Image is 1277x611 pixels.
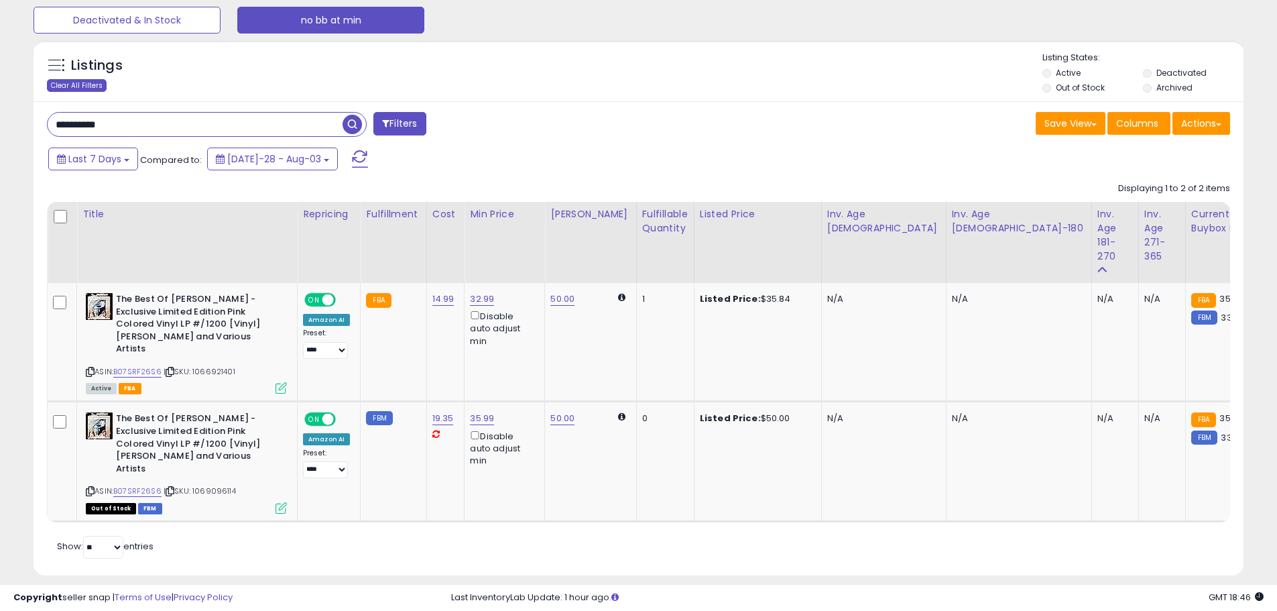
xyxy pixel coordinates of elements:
[1191,412,1216,427] small: FBA
[700,412,761,425] b: Listed Price:
[827,412,936,425] div: N/A
[1209,591,1264,604] span: 2025-08-11 18:46 GMT
[1156,82,1193,93] label: Archived
[334,294,355,306] span: OFF
[1221,311,1242,324] span: 33.19
[550,412,574,425] a: 50.00
[86,383,117,394] span: All listings currently available for purchase on Amazon
[470,412,494,425] a: 35.99
[642,293,684,305] div: 1
[373,112,426,135] button: Filters
[306,414,322,425] span: ON
[642,207,688,235] div: Fulfillable Quantity
[48,148,138,170] button: Last 7 Days
[1191,207,1260,235] div: Current Buybox Price
[71,56,123,75] h5: Listings
[470,309,534,347] div: Disable auto adjust min
[700,207,816,221] div: Listed Price
[1056,82,1105,93] label: Out of Stock
[68,152,121,166] span: Last 7 Days
[116,293,279,359] b: The Best Of [PERSON_NAME] - Exclusive Limited Edition Pink Colored Vinyl LP #/1200 [Vinyl] [PERSO...
[113,486,162,497] a: B07SRF26S6
[1156,67,1207,78] label: Deactivated
[1144,207,1180,264] div: Inv. Age 271-365
[303,207,355,221] div: Repricing
[470,292,494,306] a: 32.99
[1191,431,1217,445] small: FBM
[1118,182,1230,195] div: Displaying 1 to 2 of 2 items
[57,540,154,553] span: Show: entries
[207,148,338,170] button: [DATE]-28 - Aug-03
[1042,52,1243,64] p: Listing States:
[550,292,574,306] a: 50.00
[303,314,350,326] div: Amazon AI
[113,366,162,378] a: B07SRF26S6
[34,7,221,34] button: Deactivated & In Stock
[140,154,202,166] span: Compared to:
[306,294,322,306] span: ON
[1172,112,1230,135] button: Actions
[952,412,1081,425] div: N/A
[1097,412,1128,425] div: N/A
[1036,112,1105,135] button: Save View
[303,433,350,445] div: Amazon AI
[115,591,172,604] a: Terms of Use
[138,503,162,514] span: FBM
[86,412,113,439] img: 51ketlMaNXL._SL40_.jpg
[86,412,287,512] div: ASIN:
[119,383,141,394] span: FBA
[227,152,321,166] span: [DATE]-28 - Aug-03
[366,411,392,425] small: FBM
[1221,431,1242,444] span: 33.19
[174,591,233,604] a: Privacy Policy
[1219,292,1244,305] span: 35.84
[432,292,454,306] a: 14.99
[366,293,391,308] small: FBA
[827,293,936,305] div: N/A
[334,414,355,425] span: OFF
[1107,112,1170,135] button: Columns
[700,292,761,305] b: Listed Price:
[432,412,454,425] a: 19.35
[303,449,350,479] div: Preset:
[164,366,235,377] span: | SKU: 1066921401
[47,79,107,92] div: Clear All Filters
[13,591,62,604] strong: Copyright
[470,207,539,221] div: Min Price
[86,293,113,320] img: 51ketlMaNXL._SL40_.jpg
[700,412,811,425] div: $50.00
[164,486,236,496] span: | SKU: 1069096114
[432,207,459,221] div: Cost
[82,207,292,221] div: Title
[1219,412,1244,425] span: 35.84
[1056,67,1081,78] label: Active
[303,329,350,359] div: Preset:
[1097,293,1128,305] div: N/A
[1116,117,1158,130] span: Columns
[1144,412,1175,425] div: N/A
[237,7,424,34] button: no bb at min
[1144,293,1175,305] div: N/A
[470,429,534,467] div: Disable auto adjust min
[1191,293,1216,308] small: FBA
[952,293,1081,305] div: N/A
[366,207,420,221] div: Fulfillment
[827,207,940,235] div: Inv. Age [DEMOGRAPHIC_DATA]
[86,503,136,514] span: All listings that are currently out of stock and unavailable for purchase on Amazon
[1191,311,1217,325] small: FBM
[451,592,1264,604] div: Last InventoryLab Update: 1 hour ago.
[86,293,287,392] div: ASIN:
[13,592,233,604] div: seller snap | |
[116,412,279,478] b: The Best Of [PERSON_NAME] - Exclusive Limited Edition Pink Colored Vinyl LP #/1200 [Vinyl] [PERSO...
[642,412,684,425] div: 0
[550,207,630,221] div: [PERSON_NAME]
[700,293,811,305] div: $35.84
[1097,207,1133,264] div: Inv. Age 181-270
[952,207,1086,235] div: Inv. Age [DEMOGRAPHIC_DATA]-180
